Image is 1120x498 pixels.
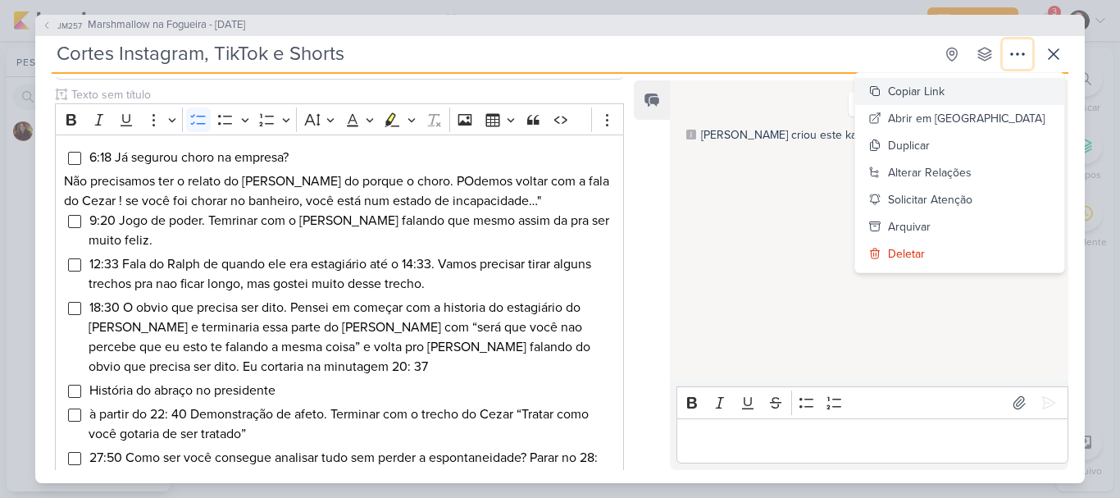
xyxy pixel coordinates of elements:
div: Deletar [888,245,925,263]
button: Abrir em [GEOGRAPHIC_DATA] [855,105,1064,132]
span: 18:30 O obvio que precisa ser dito. Pensei em começar com a historia do estagiário do [PERSON_NAM... [89,299,590,375]
span: 27:50 Como ser você consegue analisar tudo sem perder a espontaneidade? Parar no 28: 50. Terminar... [89,450,598,486]
span: 9:20 Jogo de poder. Temrinar com o [PERSON_NAME] falando que mesmo assim da pra ser muito feliz. [89,212,609,249]
button: Alterar Relações [855,159,1064,186]
div: Editor editing area: main [676,418,1068,464]
button: Deletar [855,240,1064,267]
input: Texto sem título [68,86,624,103]
span: História do abraço no presidente [89,382,275,399]
div: Editor toolbar [676,386,1068,418]
div: Alterar Relações [888,164,972,181]
button: Duplicar [855,132,1064,159]
div: [PERSON_NAME] criou este kard [701,126,867,144]
input: Kard Sem Título [52,39,934,69]
span: 6:18 Já segurou choro na empresa? [89,149,289,166]
span: 12:33 Fala do Ralph de quando ele era estagiário até o 14:33. Vamos precisar tirar alguns trechos... [89,256,591,292]
div: Duplicar [888,137,930,154]
button: Arquivar [855,213,1064,240]
div: Editor toolbar [55,103,624,135]
button: Solicitar Atenção [855,186,1064,213]
div: Copiar Link [888,83,945,100]
div: Abrir em [GEOGRAPHIC_DATA] [888,110,1045,127]
p: Não precisamos ter o relato do [PERSON_NAME] do porque o choro. POdemos voltar com a fala do Ceza... [64,171,615,211]
div: Solicitar Atenção [888,191,972,208]
div: Arquivar [888,218,931,235]
span: à partir do 22: 40 Demonstração de afeto. Terminar com o trecho do Cezar “Tratar como você gotari... [89,406,589,442]
button: Copiar Link [855,78,1064,105]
